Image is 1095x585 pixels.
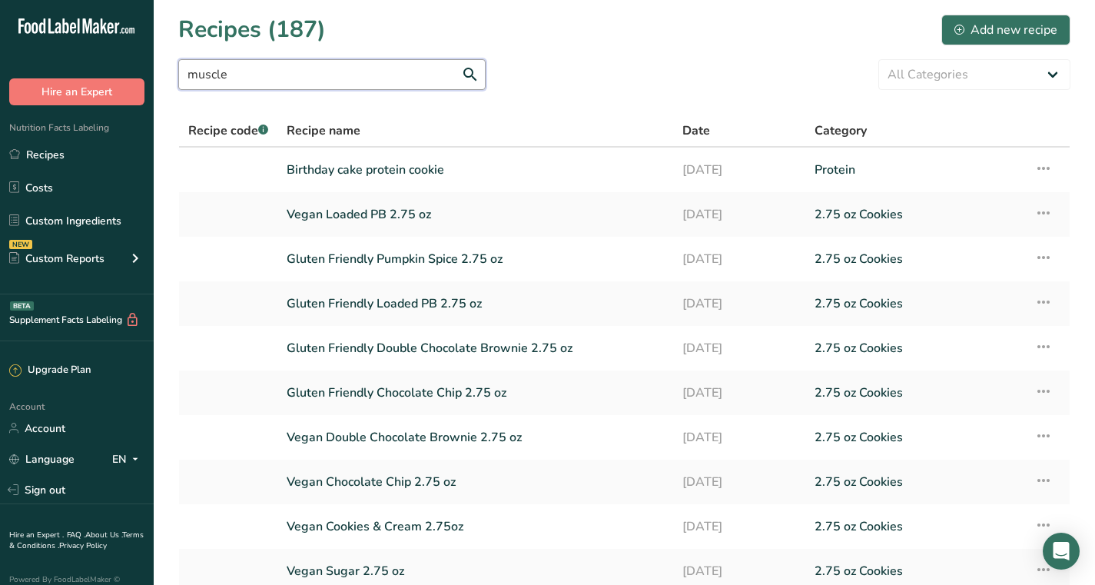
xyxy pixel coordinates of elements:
a: FAQ . [67,530,85,540]
a: Birthday cake protein cookie [287,154,664,186]
a: Gluten Friendly Double Chocolate Brownie 2.75 oz [287,332,664,364]
a: 2.75 oz Cookies [815,288,1016,320]
a: Hire an Expert . [9,530,64,540]
a: Gluten Friendly Loaded PB 2.75 oz [287,288,664,320]
a: Vegan Cookies & Cream 2.75oz [287,510,664,543]
a: 2.75 oz Cookies [815,332,1016,364]
a: [DATE] [682,198,796,231]
span: Date [682,121,710,140]
div: Upgrade Plan [9,363,91,378]
input: Search for recipe [178,59,486,90]
div: Custom Reports [9,251,105,267]
span: Recipe name [287,121,360,140]
a: 2.75 oz Cookies [815,243,1016,275]
div: Open Intercom Messenger [1043,533,1080,570]
a: 2.75 oz Cookies [815,466,1016,498]
button: Add new recipe [941,15,1070,45]
a: [DATE] [682,377,796,409]
span: Category [815,121,867,140]
a: [DATE] [682,510,796,543]
a: Terms & Conditions . [9,530,144,551]
a: [DATE] [682,288,796,320]
div: NEW [9,240,32,249]
a: Vegan Double Chocolate Brownie 2.75 oz [287,421,664,454]
a: [DATE] [682,466,796,498]
h1: Recipes (187) [178,12,326,47]
div: EN [112,450,144,468]
a: About Us . [85,530,122,540]
a: [DATE] [682,332,796,364]
a: Language [9,446,75,473]
a: Vegan Loaded PB 2.75 oz [287,198,664,231]
a: 2.75 oz Cookies [815,510,1016,543]
a: [DATE] [682,421,796,454]
div: BETA [10,301,34,311]
button: Hire an Expert [9,78,144,105]
a: Protein [815,154,1016,186]
a: Privacy Policy [59,540,107,551]
a: 2.75 oz Cookies [815,198,1016,231]
a: [DATE] [682,154,796,186]
span: Recipe code [188,122,268,139]
a: [DATE] [682,243,796,275]
a: 2.75 oz Cookies [815,421,1016,454]
a: Gluten Friendly Pumpkin Spice 2.75 oz [287,243,664,275]
div: Add new recipe [954,21,1057,39]
a: Gluten Friendly Chocolate Chip 2.75 oz [287,377,664,409]
a: Vegan Chocolate Chip 2.75 oz [287,466,664,498]
a: 2.75 oz Cookies [815,377,1016,409]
